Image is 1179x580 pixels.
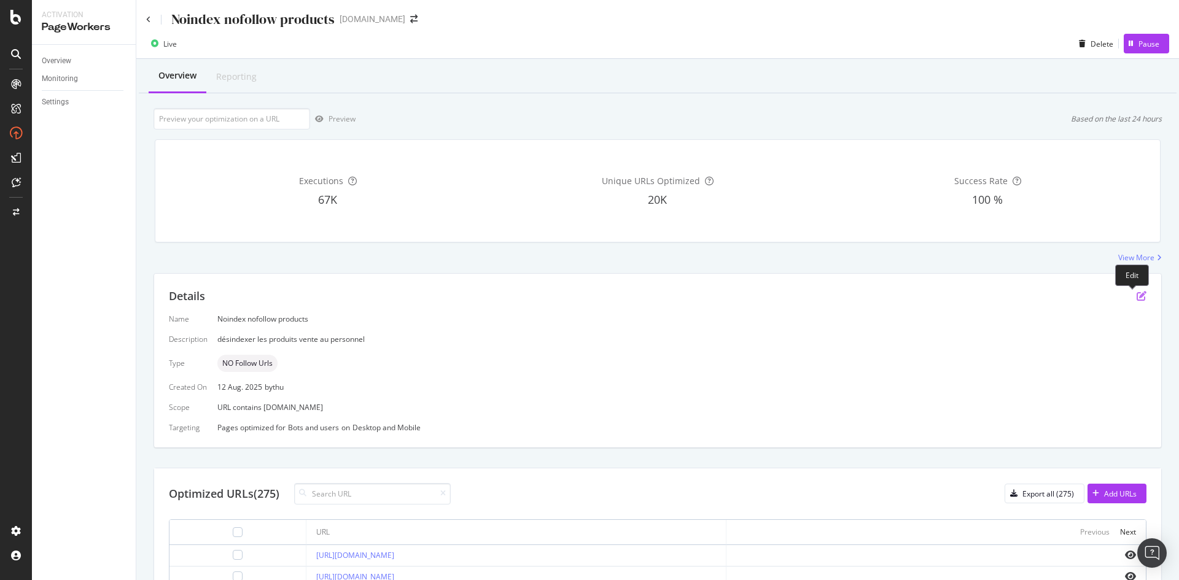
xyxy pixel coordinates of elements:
div: Description [169,334,208,344]
span: NO Follow Urls [222,360,273,367]
div: Details [169,288,205,304]
div: Pause [1138,39,1159,49]
span: 100 % [972,192,1003,207]
span: Executions [299,175,343,187]
button: Next [1120,525,1136,539]
div: Pages optimized for on [217,422,1146,433]
div: Noindex nofollow products [171,10,335,29]
div: Overview [158,69,196,82]
button: Export all (275) [1005,484,1084,503]
span: 20K [648,192,667,207]
div: Optimized URLs (275) [169,486,279,502]
div: Preview [329,114,356,124]
a: Monitoring [42,72,127,85]
a: View More [1118,252,1162,263]
input: Preview your optimization on a URL [154,108,310,130]
div: arrow-right-arrow-left [410,15,418,23]
div: Targeting [169,422,208,433]
div: Overview [42,55,71,68]
div: Desktop and Mobile [352,422,421,433]
span: 67K [318,192,337,207]
div: View More [1118,252,1154,263]
div: 12 Aug. 2025 [217,382,1146,392]
div: [DOMAIN_NAME] [340,13,405,25]
div: désindexer les produits vente au personnel [217,334,1146,344]
button: Delete [1074,34,1113,53]
span: Unique URLs Optimized [602,175,700,187]
i: eye [1125,550,1136,560]
div: Activation [42,10,126,20]
div: Noindex nofollow products [217,314,1146,324]
a: Settings [42,96,127,109]
button: Add URLs [1088,484,1146,503]
div: PageWorkers [42,20,126,34]
input: Search URL [294,483,451,505]
a: Click to go back [146,16,151,23]
span: Success Rate [954,175,1008,187]
a: [URL][DOMAIN_NAME] [316,550,394,560]
div: pen-to-square [1137,291,1146,301]
div: Scope [169,402,208,412]
div: by thu [265,382,284,392]
div: Monitoring [42,72,78,85]
div: neutral label [217,355,278,372]
div: Previous [1080,527,1110,537]
div: Add URLs [1104,489,1137,499]
a: Overview [42,55,127,68]
button: Preview [310,109,356,129]
div: Delete [1091,39,1113,49]
div: Bots and users [288,422,339,433]
div: Next [1120,527,1136,537]
div: Based on the last 24 hours [1071,114,1162,124]
div: Reporting [216,71,257,83]
div: URL [316,527,330,538]
span: URL contains [DOMAIN_NAME] [217,402,323,412]
div: Live [163,39,177,49]
div: Name [169,314,208,324]
div: Type [169,358,208,368]
div: Created On [169,382,208,392]
button: Previous [1080,525,1110,539]
button: Pause [1124,34,1169,53]
div: Open Intercom Messenger [1137,538,1167,568]
div: Settings [42,96,69,109]
div: Export all (275) [1022,489,1074,499]
div: Edit [1115,265,1149,286]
